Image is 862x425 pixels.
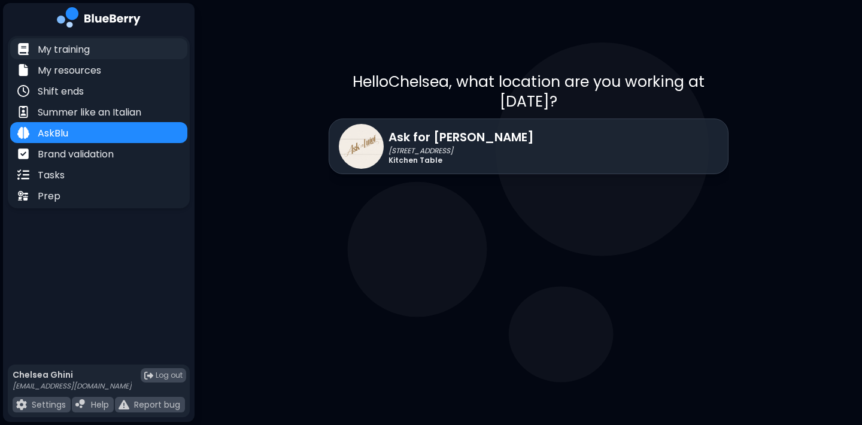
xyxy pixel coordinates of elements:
[91,399,109,410] p: Help
[17,169,29,181] img: file icon
[156,371,183,380] span: Log out
[134,399,180,410] p: Report bug
[144,371,153,380] img: logout
[13,369,132,380] p: Chelsea Ghini
[32,399,66,410] p: Settings
[329,72,729,111] p: Hello Chelsea , what location are you working at [DATE]?
[38,147,114,162] p: Brand validation
[38,168,65,183] p: Tasks
[17,127,29,139] img: file icon
[16,399,27,410] img: file icon
[38,189,60,204] p: Prep
[17,43,29,55] img: file icon
[13,381,132,391] p: [EMAIL_ADDRESS][DOMAIN_NAME]
[17,85,29,97] img: file icon
[329,119,729,174] a: company thumbnailAsk for [PERSON_NAME][STREET_ADDRESS]Kitchen Table
[17,190,29,202] img: file icon
[17,64,29,76] img: file icon
[38,126,68,141] p: AskBlu
[75,399,86,410] img: file icon
[38,42,90,57] p: My training
[388,146,534,156] p: [STREET_ADDRESS]
[17,106,29,118] img: file icon
[38,105,141,120] p: Summer like an Italian
[57,7,141,32] img: company logo
[388,156,534,165] p: Kitchen Table
[17,148,29,160] img: file icon
[119,399,129,410] img: file icon
[339,124,384,169] img: company thumbnail
[38,63,101,78] p: My resources
[38,84,84,99] p: Shift ends
[388,128,534,146] p: Ask for [PERSON_NAME]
